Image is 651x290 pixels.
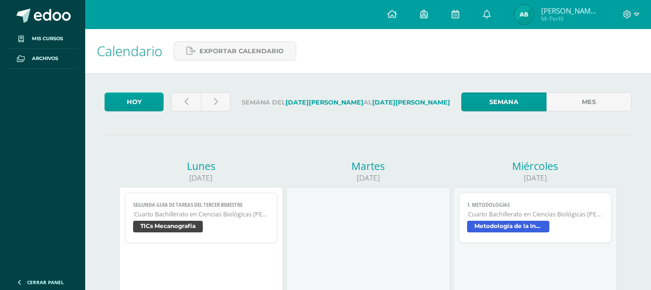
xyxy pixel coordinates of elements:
[286,159,450,173] div: Martes
[467,221,549,232] span: Metodología de la Investigación
[134,210,269,218] span: Cuarto Bachillerato en Ciencias Biológicas [PERSON_NAME]. CCLL en Ciencias Biológicas
[32,35,63,43] span: Mis cursos
[119,173,283,183] div: [DATE]
[372,99,450,106] strong: [DATE][PERSON_NAME]
[125,193,277,243] a: SEGUNDA GUÍA DE TAREAS DEL TERCER BIMESTRECuarto Bachillerato en Ciencias Biológicas [PERSON_NAME...
[8,29,77,49] a: Mis cursos
[515,5,534,24] img: 345e1eacb3c58cc3bd2a5ece63b51f5d.png
[8,49,77,69] a: Archivos
[238,92,453,112] label: Semana del al
[459,193,611,243] a: 1. MetodologíasCuarto Bachillerato en Ciencias Biológicas [PERSON_NAME]. CCLL en Ciencias Biológi...
[133,202,269,208] span: SEGUNDA GUÍA DE TAREAS DEL TERCER BIMESTRE
[119,159,283,173] div: Lunes
[27,279,64,286] span: Cerrar panel
[32,55,58,62] span: Archivos
[105,92,164,111] a: Hoy
[453,159,617,173] div: Miércoles
[541,15,599,23] span: Mi Perfil
[199,42,284,60] span: Exportar calendario
[133,221,203,232] span: TICs Mecanografía
[97,42,162,60] span: Calendario
[546,92,632,111] a: Mes
[541,6,599,15] span: [PERSON_NAME][DATE]
[286,99,363,106] strong: [DATE][PERSON_NAME]
[461,92,546,111] a: Semana
[468,210,603,218] span: Cuarto Bachillerato en Ciencias Biológicas [PERSON_NAME]. CCLL en Ciencias Biológicas
[174,42,296,61] a: Exportar calendario
[286,173,450,183] div: [DATE]
[453,173,617,183] div: [DATE]
[467,202,603,208] span: 1. Metodologías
